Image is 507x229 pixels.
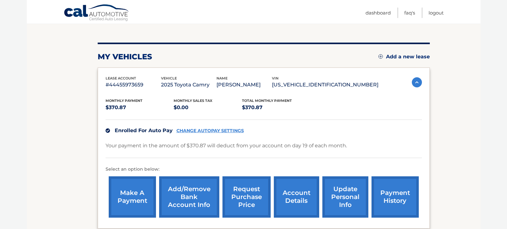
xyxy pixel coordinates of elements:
span: vin [272,76,279,80]
a: Cal Automotive [64,4,130,22]
a: account details [274,176,319,218]
a: request purchase price [222,176,271,218]
img: add.svg [378,54,383,59]
a: Dashboard [366,8,391,18]
p: $370.87 [106,103,174,112]
a: make a payment [109,176,156,218]
span: Monthly sales Tax [174,98,212,103]
p: 2025 Toyota Camry [161,80,216,89]
p: [US_VEHICLE_IDENTIFICATION_NUMBER] [272,80,378,89]
h2: my vehicles [98,52,152,62]
p: Your payment in the amount of $370.87 will deduct from your account on day 19 of each month. [106,141,347,150]
a: Add a new lease [378,54,430,60]
p: $0.00 [174,103,242,112]
a: Add/Remove bank account info [159,176,219,218]
span: name [216,76,228,80]
span: lease account [106,76,136,80]
span: Monthly Payment [106,98,142,103]
a: CHANGE AUTOPAY SETTINGS [176,128,244,133]
span: vehicle [161,76,177,80]
img: check.svg [106,128,110,133]
a: payment history [372,176,419,218]
span: Enrolled For Auto Pay [115,127,173,133]
p: [PERSON_NAME] [216,80,272,89]
a: FAQ's [404,8,415,18]
img: accordion-active.svg [412,77,422,87]
p: $370.87 [242,103,310,112]
a: update personal info [322,176,368,218]
p: #44455973659 [106,80,161,89]
span: Total Monthly Payment [242,98,292,103]
p: Select an option below: [106,166,422,173]
a: Logout [429,8,444,18]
